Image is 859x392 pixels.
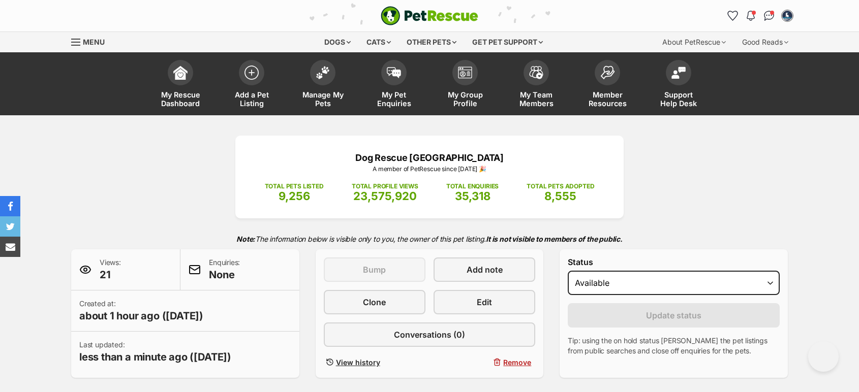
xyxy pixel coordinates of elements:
[251,165,608,174] p: A member of PetRescue since [DATE] 🎉
[513,90,559,108] span: My Team Members
[363,296,386,308] span: Clone
[173,66,188,80] img: dashboard-icon-eb2f2d2d3e046f16d808141f083e7271f6b2e854fb5c12c21221c1fb7104beca.svg
[324,355,425,370] a: View history
[324,322,536,347] a: Conversations (0)
[761,8,777,24] a: Conversations
[724,8,741,24] a: Favourites
[83,38,105,46] span: Menu
[486,235,623,243] strong: It is not visible to members of the public.
[158,90,203,108] span: My Rescue Dashboard
[79,350,231,364] span: less than a minute ago ([DATE])
[503,357,531,368] span: Remove
[656,90,701,108] span: Support Help Desk
[381,6,478,25] a: PetRescue
[394,329,465,341] span: Conversations (0)
[477,296,492,308] span: Edit
[371,90,417,108] span: My Pet Enquiries
[216,55,287,115] a: Add a Pet Listing
[324,290,425,314] a: Clone
[100,268,121,282] span: 21
[300,90,346,108] span: Manage My Pets
[743,8,759,24] button: Notifications
[209,257,240,282] p: Enquiries:
[724,8,795,24] ul: Account quick links
[585,90,630,108] span: Member Resources
[265,182,324,191] p: TOTAL PETS LISTED
[352,182,418,191] p: TOTAL PROFILE VIEWS
[735,32,795,52] div: Good Reads
[808,341,839,372] iframe: Help Scout Beacon - Open
[529,66,543,79] img: team-members-icon-5396bd8760b3fe7c0b43da4ab00e1e3bb1a5d9ba89233759b79545d2d3fc5d0d.svg
[544,189,576,203] span: 8,555
[655,32,733,52] div: About PetRescue
[145,55,216,115] a: My Rescue Dashboard
[465,32,550,52] div: Get pet support
[381,6,478,25] img: logo-e224e6f780fb5917bec1dbf3a21bbac754714ae5b6737aabdf751b685950b380.svg
[358,55,429,115] a: My Pet Enquiries
[251,151,608,165] p: Dog Rescue [GEOGRAPHIC_DATA]
[671,67,686,79] img: help-desk-icon-fdf02630f3aa405de69fd3d07c3f3aa587a6932b1a1747fa1d2bba05be0121f9.svg
[400,32,464,52] div: Other pets
[434,290,535,314] a: Edit
[572,55,643,115] a: Member Resources
[458,67,472,79] img: group-profile-icon-3fa3cf56718a62981997c0bc7e787c4b2cf8bcc04b72c1350f741eb67cf2f40e.svg
[782,11,792,21] img: Carly Goodhew profile pic
[764,11,775,21] img: chat-41dd97257d64d25036548639549fe6c8038ab92f7586957e7f3b1b290dea8141.svg
[568,303,780,328] button: Update status
[363,264,386,276] span: Bump
[229,90,274,108] span: Add a Pet Listing
[316,66,330,79] img: manage-my-pets-icon-02211641906a0b7f246fdf0571729dbe1e7629f14944591b6c1af311fb30b64b.svg
[287,55,358,115] a: Manage My Pets
[317,32,358,52] div: Dogs
[442,90,488,108] span: My Group Profile
[434,257,535,282] a: Add note
[568,257,780,267] label: Status
[236,235,255,243] strong: Note:
[71,228,788,249] p: The information below is visible only to you, the owner of this pet listing.
[336,357,380,368] span: View history
[779,8,795,24] button: My account
[643,55,714,115] a: Support Help Desk
[434,355,535,370] button: Remove
[71,32,112,50] a: Menu
[387,67,401,78] img: pet-enquiries-icon-7e3ad2cf08bfb03b45e93fb7055b45f3efa6380592205ae92323e6603595dc1f.svg
[324,257,425,282] button: Bump
[646,309,701,321] span: Update status
[79,340,231,364] p: Last updated:
[359,32,398,52] div: Cats
[600,66,615,79] img: member-resources-icon-8e73f808a243e03378d46382f2149f9095a855e16c252ad45f914b54edf8863c.svg
[79,309,203,323] span: about 1 hour ago ([DATE])
[455,189,490,203] span: 35,318
[501,55,572,115] a: My Team Members
[353,189,417,203] span: 23,575,920
[100,257,121,282] p: Views:
[568,336,780,356] p: Tip: using the on hold status [PERSON_NAME] the pet listings from public searches and close off e...
[467,264,503,276] span: Add note
[747,11,755,21] img: notifications-46538b983faf8c2785f20acdc204bb7945ddae34d4c08c2a6579f10ce5e182be.svg
[244,66,259,80] img: add-pet-listing-icon-0afa8454b4691262ce3f59096e99ab1cd57d4a30225e0717b998d2c9b9846f56.svg
[279,189,310,203] span: 9,256
[79,299,203,323] p: Created at:
[429,55,501,115] a: My Group Profile
[209,268,240,282] span: None
[446,182,499,191] p: TOTAL ENQUIRIES
[527,182,594,191] p: TOTAL PETS ADOPTED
